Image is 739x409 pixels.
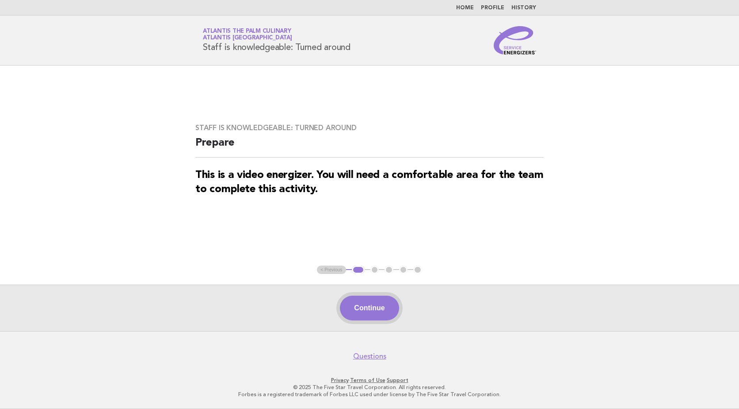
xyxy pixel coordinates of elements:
[481,5,504,11] a: Profile
[195,170,543,195] strong: This is a video energizer. You will need a comfortable area for the team to complete this activity.
[203,35,292,41] span: Atlantis [GEOGRAPHIC_DATA]
[352,266,365,274] button: 1
[350,377,385,383] a: Terms of Use
[340,296,399,320] button: Continue
[195,136,544,158] h2: Prepare
[387,377,408,383] a: Support
[99,384,640,391] p: © 2025 The Five Star Travel Corporation. All rights reserved.
[195,123,544,132] h3: Staff is knowledgeable: Turned around
[203,29,350,52] h1: Staff is knowledgeable: Turned around
[203,28,292,41] a: Atlantis The Palm CulinaryAtlantis [GEOGRAPHIC_DATA]
[99,377,640,384] p: · ·
[331,377,349,383] a: Privacy
[99,391,640,398] p: Forbes is a registered trademark of Forbes LLC used under license by The Five Star Travel Corpora...
[353,352,386,361] a: Questions
[511,5,536,11] a: History
[456,5,474,11] a: Home
[494,26,536,54] img: Service Energizers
